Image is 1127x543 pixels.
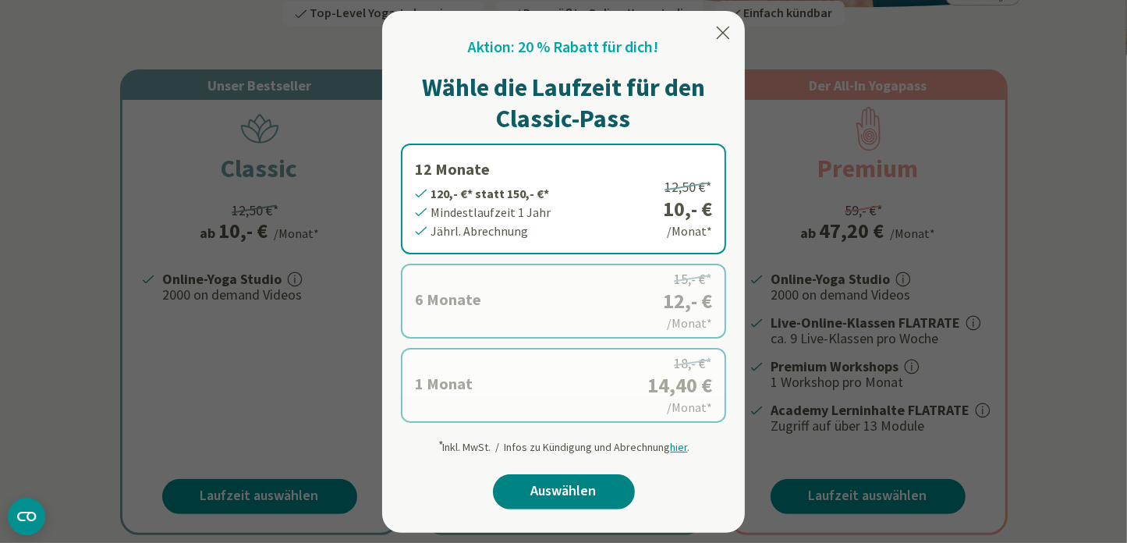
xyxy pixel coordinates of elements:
[469,36,659,59] h2: Aktion: 20 % Rabatt für dich!
[493,474,635,509] a: Auswählen
[401,72,726,134] h1: Wähle die Laufzeit für den Classic-Pass
[8,498,45,535] button: CMP-Widget öffnen
[671,440,688,454] span: hier
[438,432,690,456] div: Inkl. MwSt. / Infos zu Kündigung und Abrechnung .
